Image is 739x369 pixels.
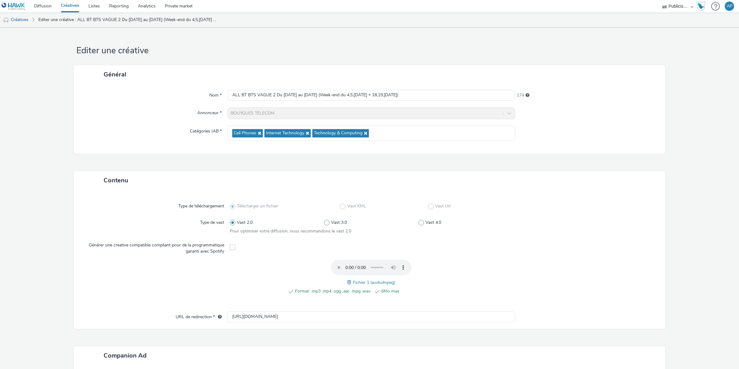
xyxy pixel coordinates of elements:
[176,201,227,209] label: Type de téléchargement
[195,107,224,116] label: Annonceur *
[104,176,128,184] span: Contenu
[696,1,706,11] img: Hawk Academy
[381,288,457,295] span: 6Mo max
[2,2,25,10] img: undefined Logo
[353,280,395,285] span: Fichier 1 (audio/mpeg)
[104,70,126,79] span: Général
[425,219,441,226] span: Vast 4.0
[266,131,304,136] span: Internet Technology
[234,131,256,136] span: Cell Phones
[187,126,224,134] label: Catégories IAB *
[74,45,665,57] h1: Editer une créative
[85,240,227,255] label: Générer une creative compatible compliant pour de la programmatique garanti avec Spotify
[104,351,147,360] span: Companion Ad
[35,12,220,27] a: Editer une créative : ALL BT BTS VAGUE 2 Du [DATE] au [DATE] (Week-end du 4,5,[DATE] + 18,19,[DATE])
[295,288,370,295] span: Format: .mp3 .mp4 .ogg .aac .mpg .wav
[435,203,451,209] span: Vast Url
[227,90,515,101] input: Nom
[207,90,224,98] label: Nom *
[517,92,524,98] span: 174
[237,219,253,226] span: Vast 2.0
[3,17,9,23] img: audio
[227,311,515,322] input: url...
[331,219,347,226] span: Vast 3.0
[727,2,733,11] div: AP
[526,92,529,98] div: 255 caractères maximum
[198,217,227,226] label: Type de vast
[230,228,351,234] span: Pour optimiser votre diffusion, nous recommandons le vast 2.0
[696,1,708,11] a: Hawk Academy
[314,131,362,136] span: Technology & Computing
[173,311,224,320] label: URL de redirection *
[237,203,278,209] span: Télécharger un fichier
[347,203,366,209] span: Vast XML
[215,314,222,320] div: L'URL de redirection sera utilisée comme URL de validation avec certains SSP et ce sera l'URL de ...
